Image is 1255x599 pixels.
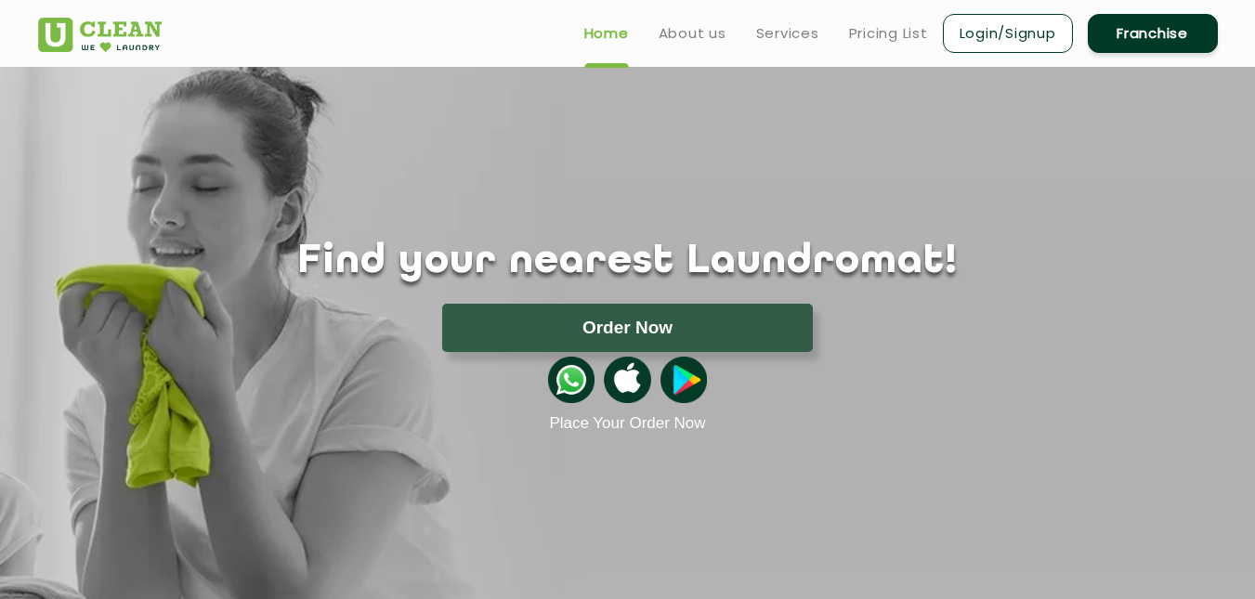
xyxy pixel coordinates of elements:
a: Services [756,22,819,45]
a: Place Your Order Now [549,414,705,433]
a: Pricing List [849,22,928,45]
button: Order Now [442,304,813,352]
img: whatsappicon.png [548,357,595,403]
a: Franchise [1088,14,1218,53]
a: About us [659,22,726,45]
img: apple-icon.png [604,357,650,403]
a: Home [584,22,629,45]
a: Login/Signup [943,14,1073,53]
img: playstoreicon.png [660,357,707,403]
h1: Find your nearest Laundromat! [24,239,1232,285]
img: UClean Laundry and Dry Cleaning [38,18,162,52]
